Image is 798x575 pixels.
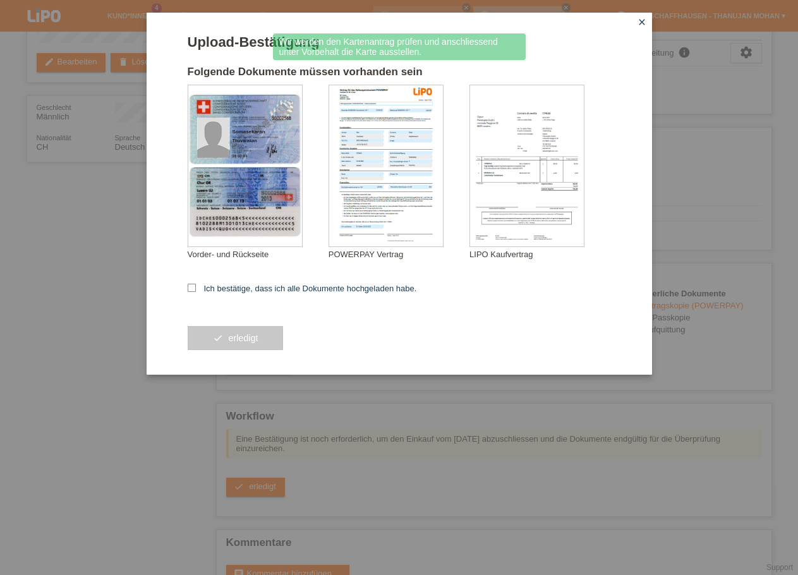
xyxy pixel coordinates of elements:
[634,16,650,30] a: close
[413,87,432,95] img: 39073_print.png
[469,250,610,259] div: LIPO Kaufvertrag
[637,17,647,27] i: close
[228,333,258,343] span: erledigt
[188,326,284,350] button: check erledigt
[188,66,611,85] h2: Folgende Dokumente müssen vorhanden sein
[233,138,296,143] div: Thuvarakan
[273,33,526,60] div: Wir werden den Kartenantrag prüfen und anschliessend unter Vorbehalt die Karte ausstellen.
[470,85,584,246] img: upload_document_confirmation_type_receipt_generic.png
[329,250,469,259] div: POWERPAY Vertrag
[188,250,329,259] div: Vorder- und Rückseite
[213,333,223,343] i: check
[329,85,443,246] img: upload_document_confirmation_type_contract_kkg_whitelabel.png
[233,129,296,135] div: Somasekaran
[188,284,417,293] label: Ich bestätige, dass ich alle Dokumente hochgeladen habe.
[188,85,302,246] img: upload_document_confirmation_type_id_swiss_empty.png
[197,118,230,158] img: swiss_id_photo_male.png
